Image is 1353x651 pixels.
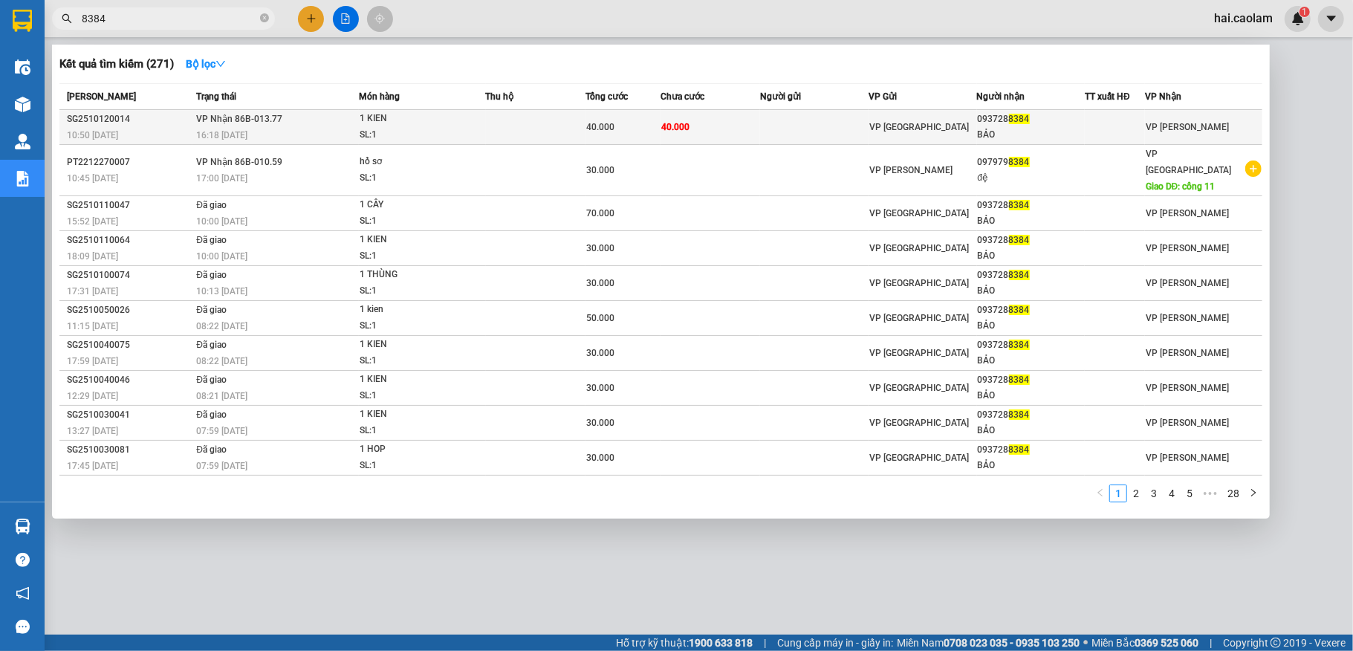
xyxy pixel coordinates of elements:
b: [PERSON_NAME] [19,96,84,166]
span: VP Nhận 86B-010.59 [196,157,282,167]
li: 2 [1127,485,1145,502]
div: 1 KIEN [360,407,471,423]
span: VP [PERSON_NAME] [1146,208,1229,218]
div: SL: 1 [360,423,471,439]
button: left [1091,485,1109,502]
div: BẢO [978,127,1085,143]
span: right [1249,488,1258,497]
span: 08:21 [DATE] [196,391,247,401]
span: 8384 [1009,340,1030,350]
span: Đã giao [196,270,227,280]
span: VP Gửi [869,91,897,102]
div: SL: 1 [360,388,471,404]
div: 1 KIEN [360,372,471,388]
span: 30.000 [586,278,614,288]
span: Đã giao [196,375,227,385]
span: Thu hộ [486,91,514,102]
div: SL: 1 [360,318,471,334]
span: left [1096,488,1105,497]
span: down [215,59,226,69]
div: SL: 1 [360,283,471,299]
span: 16:18 [DATE] [196,130,247,140]
img: logo.jpg [161,19,197,54]
span: Người gửi [760,91,801,102]
div: 093728 [978,407,1085,423]
div: 093728 [978,111,1085,127]
span: 70.000 [586,208,614,218]
span: VP [PERSON_NAME] [1146,453,1229,463]
a: 5 [1181,485,1198,502]
span: VP [GEOGRAPHIC_DATA] [869,313,969,323]
li: 28 [1222,485,1245,502]
span: VP [GEOGRAPHIC_DATA] [869,278,969,288]
div: 097979 [978,155,1085,170]
span: 10:13 [DATE] [196,286,247,297]
span: VP [GEOGRAPHIC_DATA] [869,348,969,358]
span: VP [GEOGRAPHIC_DATA] [869,243,969,253]
span: 17:00 [DATE] [196,173,247,184]
a: 1 [1110,485,1126,502]
b: [DOMAIN_NAME] [125,56,204,68]
div: 1 HOP [360,441,471,458]
a: 3 [1146,485,1162,502]
img: warehouse-icon [15,134,30,149]
span: TT xuất HĐ [1085,91,1130,102]
span: Đã giao [196,409,227,420]
div: 093728 [978,372,1085,388]
span: 17:59 [DATE] [67,356,118,366]
span: 18:09 [DATE] [67,251,118,262]
button: right [1245,485,1262,502]
div: BẢO [978,318,1085,334]
span: close-circle [260,13,269,22]
div: hồ sơ [360,154,471,170]
div: SG2510040046 [67,372,192,388]
div: SL: 1 [360,170,471,187]
span: Đã giao [196,235,227,245]
span: Trạng thái [196,91,236,102]
div: BẢO [978,458,1085,473]
li: Next 5 Pages [1198,485,1222,502]
span: Đã giao [196,340,227,350]
div: SG2510040075 [67,337,192,353]
img: warehouse-icon [15,519,30,534]
div: SL: 1 [360,353,471,369]
div: 093728 [978,268,1085,283]
span: VP [GEOGRAPHIC_DATA] [869,122,969,132]
div: 1 KIEN [360,232,471,248]
span: VP [PERSON_NAME] [1146,383,1229,393]
strong: Bộ lọc [186,58,226,70]
div: SL: 1 [360,213,471,230]
div: 093728 [978,302,1085,318]
span: VP [PERSON_NAME] [869,165,953,175]
div: 1 kien [360,302,471,318]
span: Giao DĐ: cổng 11 [1146,181,1216,192]
div: SG2510120014 [67,111,192,127]
span: 8384 [1009,157,1030,167]
div: 093728 [978,198,1085,213]
div: SG2510110064 [67,233,192,248]
img: warehouse-icon [15,97,30,112]
a: 2 [1128,485,1144,502]
div: đệ [978,170,1085,186]
span: question-circle [16,553,30,567]
span: 17:31 [DATE] [67,286,118,297]
li: Previous Page [1091,485,1109,502]
div: 093728 [978,233,1085,248]
h3: Kết quả tìm kiếm ( 271 ) [59,56,174,72]
div: 1 CÂY [360,197,471,213]
span: message [16,620,30,634]
span: 08:22 [DATE] [196,356,247,366]
span: 30.000 [586,453,614,463]
div: 093728 [978,442,1085,458]
div: PT2212270007 [67,155,192,170]
span: 10:00 [DATE] [196,216,247,227]
div: BẢO [978,213,1085,229]
div: 1 THÙNG [360,267,471,283]
img: solution-icon [15,171,30,187]
span: 08:22 [DATE] [196,321,247,331]
span: 07:59 [DATE] [196,426,247,436]
span: 8384 [1009,270,1030,280]
span: close-circle [260,12,269,26]
span: 30.000 [586,383,614,393]
div: SL: 1 [360,458,471,474]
